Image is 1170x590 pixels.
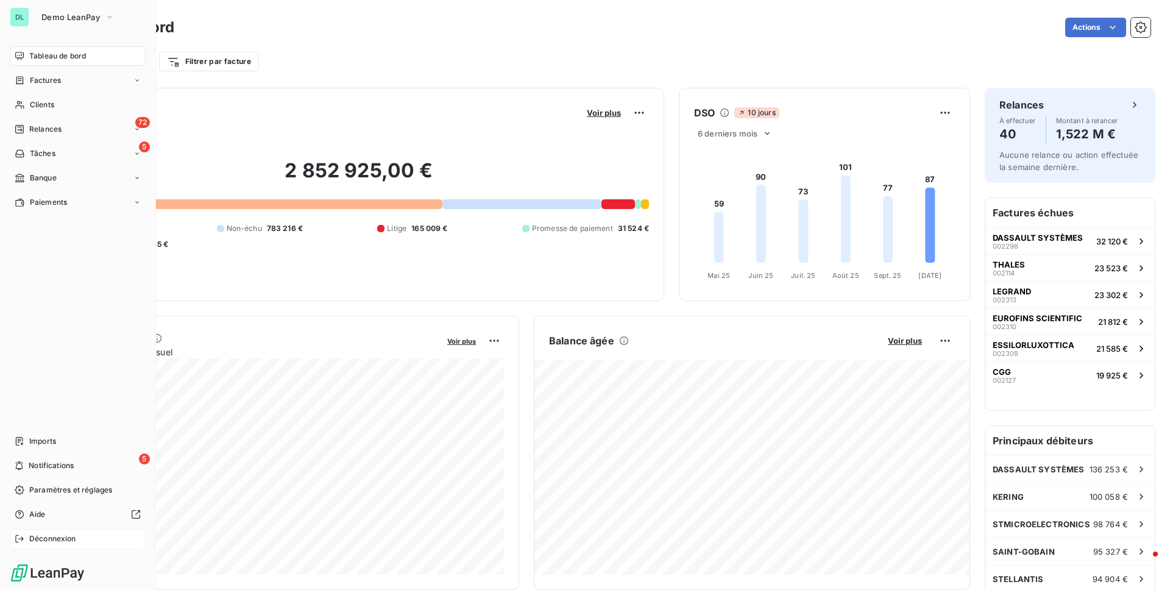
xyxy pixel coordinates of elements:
[1129,549,1158,578] iframe: Intercom live chat
[985,198,1155,227] h6: Factures échues
[993,323,1016,330] span: 002310
[1094,290,1128,300] span: 23 302 €
[1093,547,1128,556] span: 95 327 €
[1096,344,1128,354] span: 21 585 €
[993,260,1025,269] span: THALES
[993,377,1016,384] span: 002127
[30,99,54,110] span: Clients
[1065,18,1126,37] button: Actions
[993,340,1074,350] span: ESSILORLUXOTTICA
[41,12,100,22] span: Demo LeanPay
[29,51,86,62] span: Tableau de bord
[985,281,1155,308] button: LEGRAND00231323 302 €
[10,505,146,524] a: Aide
[985,426,1155,455] h6: Principaux débiteurs
[1096,371,1128,380] span: 19 925 €
[583,107,625,118] button: Voir plus
[993,574,1044,584] span: STELLANTIS
[734,107,779,118] span: 10 jours
[985,308,1155,335] button: EUROFINS SCIENTIFIC00231021 812 €
[618,223,649,234] span: 31 524 €
[30,172,57,183] span: Banque
[698,129,757,138] span: 6 derniers mois
[993,269,1015,277] span: 002114
[993,233,1083,243] span: DASSAULT SYSTÈMES
[993,313,1082,323] span: EUROFINS SCIENTIFIC
[1093,574,1128,584] span: 94 904 €
[791,271,815,280] tspan: Juil. 25
[694,105,715,120] h6: DSO
[29,509,46,520] span: Aide
[1098,317,1128,327] span: 21 812 €
[29,533,76,544] span: Déconnexion
[993,519,1090,529] span: STMICROELECTRONICS
[532,223,613,234] span: Promesse de paiement
[10,563,85,583] img: Logo LeanPay
[587,108,621,118] span: Voir plus
[884,335,926,346] button: Voir plus
[888,336,922,346] span: Voir plus
[1093,519,1128,529] span: 98 764 €
[29,460,74,471] span: Notifications
[267,223,303,234] span: 783 216 €
[874,271,901,280] tspan: Sept. 25
[993,367,1011,377] span: CGG
[993,350,1018,357] span: 002309
[993,492,1024,502] span: KERING
[159,52,259,71] button: Filtrer par facture
[999,98,1044,112] h6: Relances
[447,337,476,346] span: Voir plus
[985,227,1155,254] button: DASSAULT SYSTÈMES00229832 120 €
[999,117,1036,124] span: À effectuer
[135,117,150,128] span: 72
[832,271,859,280] tspan: Août 25
[993,547,1055,556] span: SAINT-GOBAIN
[1090,464,1128,474] span: 136 253 €
[10,7,29,27] div: DL
[444,335,480,346] button: Voir plus
[139,453,150,464] span: 5
[69,346,439,358] span: Chiffre d'affaires mensuel
[30,197,67,208] span: Paiements
[985,361,1155,388] button: CGG00212719 925 €
[993,464,1085,474] span: DASSAULT SYSTÈMES
[748,271,773,280] tspan: Juin 25
[985,254,1155,281] button: THALES00211423 523 €
[1090,492,1128,502] span: 100 058 €
[29,436,56,447] span: Imports
[999,150,1138,172] span: Aucune relance ou action effectuée la semaine dernière.
[549,333,614,348] h6: Balance âgée
[139,141,150,152] span: 5
[707,271,730,280] tspan: Mai 25
[227,223,262,234] span: Non-échu
[1056,117,1118,124] span: Montant à relancer
[1094,263,1128,273] span: 23 523 €
[30,148,55,159] span: Tâches
[999,124,1036,144] h4: 40
[985,335,1155,361] button: ESSILORLUXOTTICA00230921 585 €
[993,286,1031,296] span: LEGRAND
[993,243,1018,250] span: 002298
[30,75,61,86] span: Factures
[1056,124,1118,144] h4: 1,522 M €
[29,485,112,496] span: Paramètres et réglages
[69,158,649,195] h2: 2 852 925,00 €
[1096,236,1128,246] span: 32 120 €
[29,124,62,135] span: Relances
[411,223,447,234] span: 165 009 €
[918,271,941,280] tspan: [DATE]
[387,223,406,234] span: Litige
[993,296,1016,304] span: 002313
